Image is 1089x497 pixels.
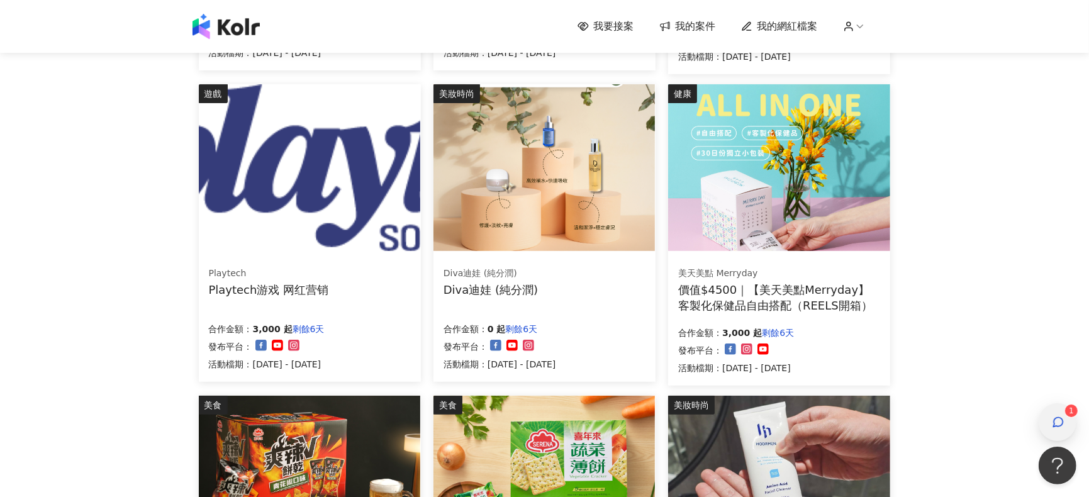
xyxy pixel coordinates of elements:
p: 活動檔期：[DATE] - [DATE] [209,357,325,372]
div: 遊戲 [199,84,228,103]
p: 活動檔期：[DATE] - [DATE] [444,45,556,60]
sup: 1 [1065,405,1078,417]
img: 客製化保健食品 [668,84,890,251]
p: 活動檔期：[DATE] - [DATE] [209,45,321,60]
p: 3,000 起 [722,325,762,340]
img: Playtech 网红营销 [199,84,420,251]
div: 美食 [433,396,462,415]
p: 剩餘6天 [505,321,537,337]
a: 我的案件 [659,20,716,33]
p: 活動檔期：[DATE] - [DATE] [678,49,794,64]
p: 剩餘6天 [762,325,794,340]
p: 活動檔期：[DATE] - [DATE] [444,357,556,372]
p: 合作金額： [444,321,488,337]
div: 美天美點 Merryday [678,267,880,280]
div: Diva迪娃 (純分潤) [444,282,538,298]
a: 我的網紅檔案 [741,20,818,33]
div: 美妝時尚 [668,396,715,415]
p: 發布平台： [678,343,722,358]
span: 我要接案 [594,20,634,33]
span: 我的網紅檔案 [757,20,818,33]
p: 3,000 起 [253,321,293,337]
img: logo [193,14,260,39]
div: Playtech游戏 网红营销 [209,282,329,298]
span: 1 [1069,406,1074,415]
p: 0 起 [488,321,506,337]
p: 發布平台： [444,339,488,354]
p: 合作金額： [678,325,722,340]
div: Diva迪娃 (純分潤) [444,267,538,280]
div: 價值$4500｜【美天美點Merryday】客製化保健品自由搭配（REELS開箱） [678,282,880,313]
button: 1 [1039,403,1076,441]
a: 我要接案 [578,20,634,33]
div: 美食 [199,396,228,415]
p: 合作金額： [209,321,253,337]
img: Diva 神級修護組合 [433,84,655,251]
iframe: Help Scout Beacon - Open [1039,447,1076,484]
div: 健康 [668,84,697,103]
div: 美妝時尚 [433,84,480,103]
div: Playtech [209,267,329,280]
p: 剩餘6天 [293,321,325,337]
span: 我的案件 [676,20,716,33]
p: 發布平台： [209,339,253,354]
p: 活動檔期：[DATE] - [DATE] [678,360,794,376]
